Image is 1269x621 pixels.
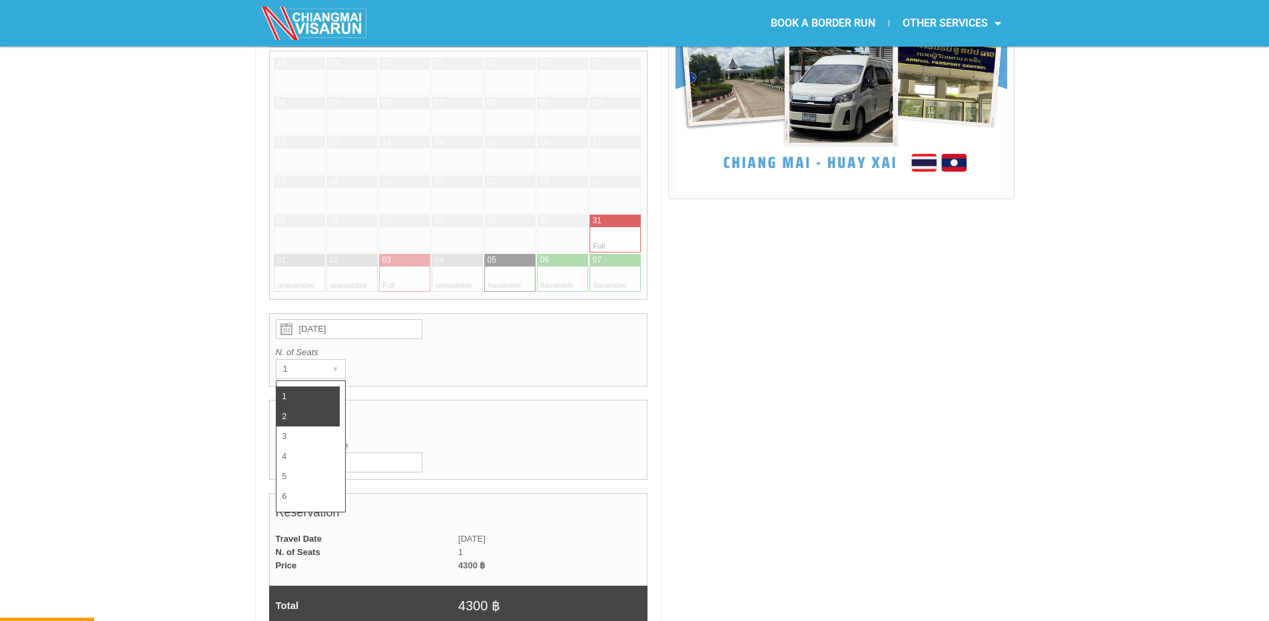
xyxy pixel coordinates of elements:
[889,8,1015,39] a: OTHER SERVICES
[593,176,602,187] div: 24
[593,137,602,148] div: 17
[276,439,641,452] label: Enter coupon code
[276,426,340,446] li: 3
[276,386,340,406] li: 1
[330,97,338,109] div: 05
[269,546,458,559] td: N. of Seats
[488,176,496,187] div: 22
[540,58,549,69] div: 02
[593,58,602,69] div: 03
[277,215,286,227] div: 25
[488,97,496,109] div: 08
[488,215,496,227] div: 29
[277,58,286,69] div: 28
[330,137,338,148] div: 12
[488,58,496,69] div: 01
[382,58,391,69] div: 30
[458,546,647,559] td: 1
[269,559,458,572] td: Price
[593,97,602,109] div: 10
[382,215,391,227] div: 27
[593,255,602,266] div: 07
[540,137,549,148] div: 16
[435,97,444,109] div: 07
[382,137,391,148] div: 13
[458,559,647,572] td: 4300 ฿
[277,137,286,148] div: 11
[277,255,286,266] div: 01
[330,58,338,69] div: 29
[540,97,549,109] div: 09
[276,499,641,532] h4: Reservation
[276,346,641,359] label: N. of Seats
[593,215,602,227] div: 31
[276,446,340,466] li: 4
[330,215,338,227] div: 26
[540,176,549,187] div: 23
[276,486,340,506] li: 6
[435,176,444,187] div: 21
[269,532,458,546] td: Travel Date
[635,8,1015,39] nav: Menu
[276,406,641,439] h4: Promo Code
[435,215,444,227] div: 28
[540,215,549,227] div: 30
[277,97,286,109] div: 04
[382,255,391,266] div: 03
[435,255,444,266] div: 04
[277,176,286,187] div: 18
[330,176,338,187] div: 19
[276,466,340,486] li: 5
[382,176,391,187] div: 20
[276,360,320,378] div: 1
[540,255,549,266] div: 06
[458,532,647,546] td: [DATE]
[757,8,889,39] a: BOOK A BORDER RUN
[330,255,338,266] div: 02
[382,97,391,109] div: 06
[435,58,444,69] div: 31
[488,255,496,266] div: 05
[326,360,345,378] div: ▾
[276,406,340,426] li: 2
[435,137,444,148] div: 14
[488,137,496,148] div: 15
